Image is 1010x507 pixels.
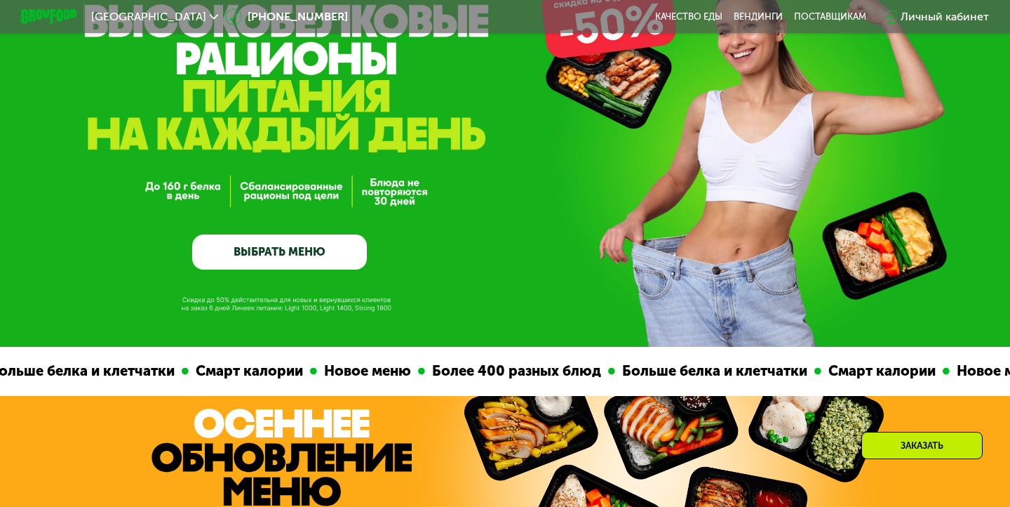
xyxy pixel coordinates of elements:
div: Заказать [861,432,983,459]
div: Личный кабинет [901,8,989,25]
a: ВЫБРАТЬ МЕНЮ [192,235,367,270]
div: Новое меню [316,360,417,382]
div: Смарт калории [820,360,941,382]
a: Вендинги [734,11,783,22]
div: поставщикам [794,11,866,22]
a: Качество еды [655,11,722,22]
div: Больше белка и клетчатки [614,360,813,382]
div: Смарт калории [187,360,309,382]
div: Более 400 разных блюд [424,360,607,382]
a: [PHONE_NUMBER] [225,8,348,25]
span: [GEOGRAPHIC_DATA] [91,11,206,22]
